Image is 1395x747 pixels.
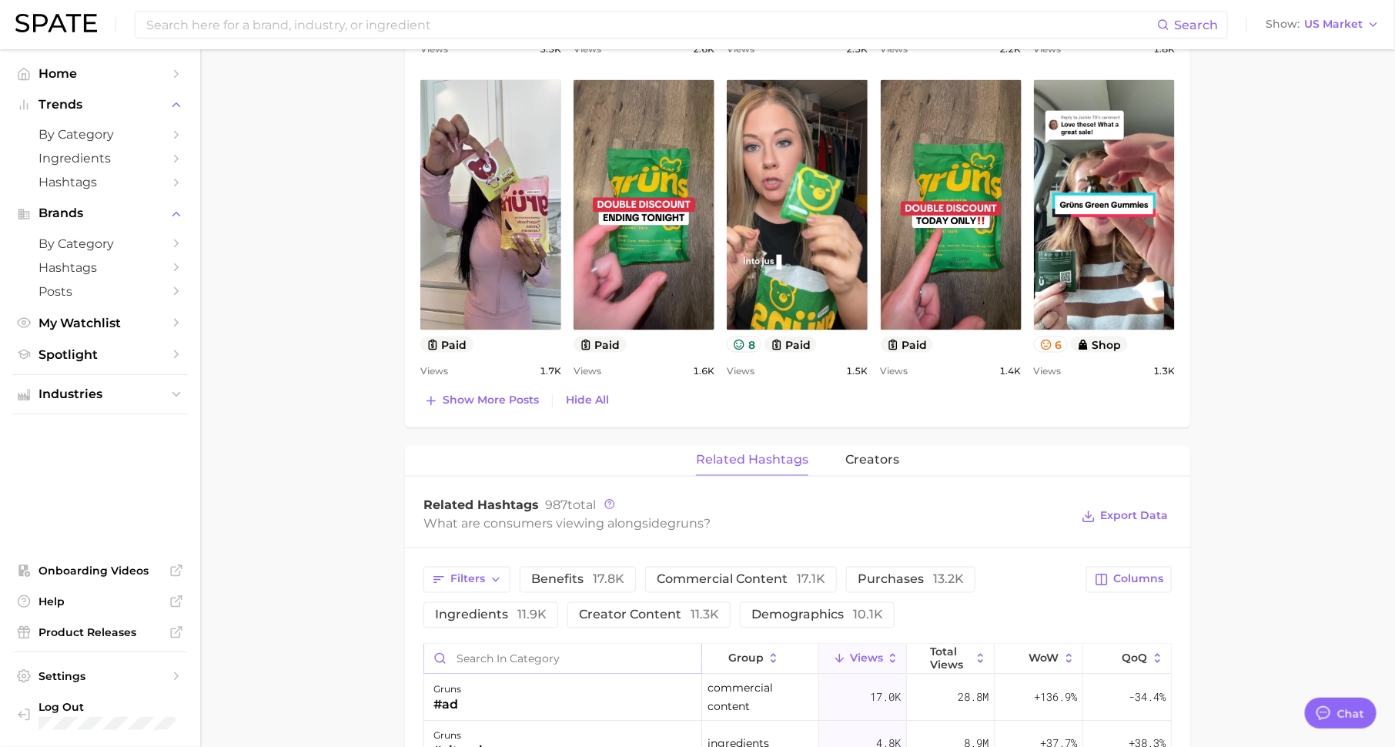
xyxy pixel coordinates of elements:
[657,574,825,586] span: commercial content
[881,337,934,353] button: paid
[12,343,188,367] a: Spotlight
[1029,652,1059,665] span: WoW
[433,727,497,745] div: gruns
[728,652,764,665] span: group
[38,127,162,142] span: by Category
[562,390,613,411] button: Hide All
[12,311,188,335] a: My Watchlist
[574,337,627,353] button: paid
[12,559,188,582] a: Onboarding Videos
[420,362,448,380] span: Views
[1266,20,1300,28] span: Show
[12,590,188,613] a: Help
[693,40,714,59] span: 2.6k
[1129,688,1166,707] span: -34.4%
[12,146,188,170] a: Ingredients
[12,170,188,194] a: Hashtags
[881,40,908,59] span: Views
[727,40,754,59] span: Views
[1000,40,1022,59] span: 2.2k
[12,93,188,116] button: Trends
[702,645,819,675] button: group
[420,40,448,59] span: Views
[764,337,818,353] button: paid
[708,679,813,716] span: commercial content
[433,696,461,715] div: #ad
[797,572,825,587] span: 17.1k
[574,40,601,59] span: Views
[424,645,701,674] input: Search in category
[540,40,561,59] span: 3.3k
[420,337,473,353] button: paid
[38,595,162,608] span: Help
[12,202,188,225] button: Brands
[443,394,539,407] span: Show more posts
[450,573,485,586] span: Filters
[1078,506,1172,528] button: Export Data
[1100,510,1168,523] span: Export Data
[540,362,561,380] span: 1.7k
[12,280,188,303] a: Posts
[691,608,719,622] span: 11.3k
[593,572,624,587] span: 17.8k
[693,362,714,380] span: 1.6k
[38,347,162,362] span: Spotlight
[38,669,162,683] span: Settings
[12,232,188,256] a: by Category
[1304,20,1363,28] span: US Market
[1034,40,1062,59] span: Views
[1034,337,1069,353] button: 6
[38,98,162,112] span: Trends
[38,66,162,81] span: Home
[424,675,1171,722] button: gruns#adcommercial content17.0k28.8m+136.9%-34.4%
[850,652,883,665] span: Views
[1122,652,1148,665] span: QoQ
[545,498,596,513] span: total
[870,688,901,707] span: 17.0k
[1083,645,1171,675] button: QoQ
[1174,18,1218,32] span: Search
[1262,15,1383,35] button: ShowUS Market
[847,40,868,59] span: 2.5k
[958,688,989,707] span: 28.8m
[433,681,461,699] div: gruns
[435,609,547,621] span: ingredients
[12,62,188,85] a: Home
[579,609,719,621] span: creator content
[933,572,964,587] span: 13.2k
[696,454,808,467] span: related hashtags
[12,665,188,688] a: Settings
[1153,40,1175,59] span: 1.8k
[145,12,1157,38] input: Search here for a brand, industry, or ingredient
[38,700,176,714] span: Log Out
[38,236,162,251] span: by Category
[930,646,971,671] span: Total Views
[517,608,547,622] span: 11.9k
[545,498,567,513] span: 987
[995,645,1082,675] button: WoW
[38,284,162,299] span: Posts
[1071,337,1128,353] button: shop
[12,621,188,644] a: Product Releases
[38,151,162,166] span: Ingredients
[38,316,162,330] span: My Watchlist
[12,383,188,406] button: Industries
[423,514,1070,534] div: What are consumers viewing alongside ?
[847,362,868,380] span: 1.5k
[881,362,908,380] span: Views
[819,645,907,675] button: Views
[423,567,510,593] button: Filters
[12,122,188,146] a: by Category
[727,362,754,380] span: Views
[38,175,162,189] span: Hashtags
[1086,567,1172,593] button: Columns
[1113,573,1163,586] span: Columns
[38,625,162,639] span: Product Releases
[423,498,539,513] span: Related Hashtags
[853,608,883,622] span: 10.1k
[667,517,704,531] span: gruns
[845,454,899,467] span: creators
[566,394,609,407] span: Hide All
[531,574,624,586] span: benefits
[38,564,162,578] span: Onboarding Videos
